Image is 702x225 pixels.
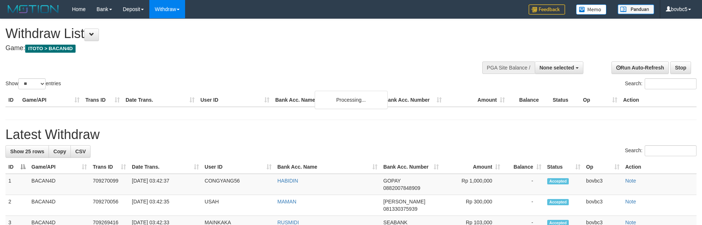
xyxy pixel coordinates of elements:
th: Game/API [19,93,83,107]
th: Trans ID [83,93,123,107]
span: Copy 0882007848909 to clipboard [383,185,420,191]
th: ID [5,93,19,107]
th: Status: activate to sort column ascending [544,160,583,174]
th: User ID [197,93,272,107]
td: BACAN4D [28,195,90,216]
td: CONGYANG56 [202,174,275,195]
div: Processing... [315,91,388,109]
span: Copy [53,149,66,154]
th: Amount [445,93,508,107]
span: ITOTO > BACAN4D [25,45,76,53]
span: Show 25 rows [10,149,44,154]
th: Game/API: activate to sort column ascending [28,160,90,174]
label: Search: [625,145,697,156]
th: ID: activate to sort column descending [5,160,28,174]
th: User ID: activate to sort column ascending [202,160,275,174]
th: Date Trans. [123,93,197,107]
th: Bank Acc. Name [272,93,381,107]
td: Rp 300,000 [442,195,503,216]
td: [DATE] 03:42:35 [129,195,202,216]
label: Search: [625,78,697,89]
a: Note [625,199,636,205]
input: Search: [645,78,697,89]
a: HABIDIN [277,178,298,184]
td: - [503,195,544,216]
h1: Withdraw List [5,26,461,41]
a: Show 25 rows [5,145,49,158]
th: Op: activate to sort column ascending [583,160,622,174]
th: Trans ID: activate to sort column ascending [90,160,129,174]
td: 2 [5,195,28,216]
h4: Game: [5,45,461,52]
span: Accepted [547,199,569,205]
a: Run Auto-Refresh [611,61,669,74]
select: Showentries [18,78,46,89]
span: GOPAY [383,178,400,184]
th: Date Trans.: activate to sort column ascending [129,160,202,174]
img: Feedback.jpg [529,4,565,15]
th: Status [550,93,580,107]
td: Rp 1,000,000 [442,174,503,195]
th: Action [622,160,697,174]
th: Op [580,93,620,107]
th: Action [620,93,697,107]
img: MOTION_logo.png [5,4,61,15]
span: None selected [540,65,574,71]
span: CSV [75,149,86,154]
td: 709270056 [90,195,129,216]
label: Show entries [5,78,61,89]
input: Search: [645,145,697,156]
td: - [503,174,544,195]
th: Bank Acc. Number [381,93,445,107]
td: 709270099 [90,174,129,195]
a: CSV [70,145,91,158]
img: Button%20Memo.svg [576,4,607,15]
th: Balance: activate to sort column ascending [503,160,544,174]
td: bovbc3 [583,174,622,195]
td: [DATE] 03:42:37 [129,174,202,195]
a: Copy [49,145,71,158]
div: PGA Site Balance / [482,61,535,74]
td: bovbc3 [583,195,622,216]
span: Accepted [547,178,569,184]
img: panduan.png [618,4,654,14]
h1: Latest Withdraw [5,127,697,142]
th: Bank Acc. Name: activate to sort column ascending [275,160,380,174]
td: USAH [202,195,275,216]
a: Stop [670,61,691,74]
th: Amount: activate to sort column ascending [442,160,503,174]
th: Bank Acc. Number: activate to sort column ascending [380,160,442,174]
a: MAMAN [277,199,296,205]
th: Balance [508,93,550,107]
span: Copy 081330375939 to clipboard [383,206,417,212]
span: [PERSON_NAME] [383,199,425,205]
td: BACAN4D [28,174,90,195]
button: None selected [535,61,583,74]
td: 1 [5,174,28,195]
a: Note [625,178,636,184]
